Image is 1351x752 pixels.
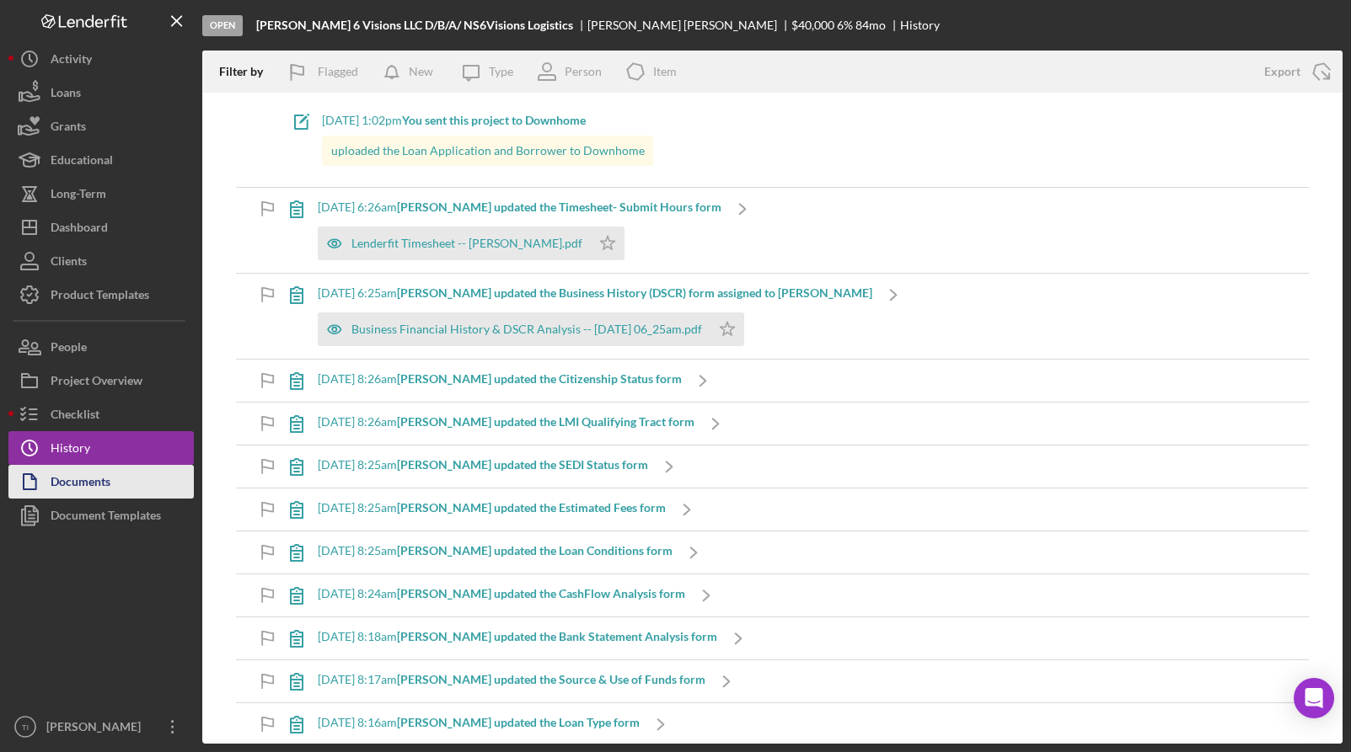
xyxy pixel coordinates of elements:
[51,109,86,147] div: Grants
[397,500,666,515] b: [PERSON_NAME] updated the Estimated Fees form
[318,630,717,643] div: [DATE] 8:18am
[318,501,666,515] div: [DATE] 8:25am
[51,431,90,469] div: History
[8,109,194,143] button: Grants
[219,65,276,78] div: Filter by
[402,113,586,127] b: You sent this project to Downhome
[8,330,194,364] button: People
[276,488,708,531] a: [DATE] 8:25am[PERSON_NAME] updated the Estimated Fees form
[8,465,194,499] button: Documents
[51,244,87,282] div: Clients
[397,285,872,300] b: [PERSON_NAME] updated the Business History (DSCR) form assigned to [PERSON_NAME]
[8,397,194,431] button: Checklist
[318,55,358,88] div: Flagged
[900,19,940,32] div: History
[565,65,602,78] div: Person
[51,465,110,503] div: Documents
[318,200,721,214] div: [DATE] 6:26am
[51,278,149,316] div: Product Templates
[351,323,702,336] div: Business Financial History & DSCR Analysis -- [DATE] 06_25am.pdf
[51,143,113,181] div: Educational
[8,143,194,177] button: Educational
[318,227,625,260] button: Lenderfit Timesheet -- [PERSON_NAME].pdf
[791,18,834,32] span: $40,000
[322,114,653,127] div: [DATE] 1:02pm
[22,723,29,732] text: TI
[276,574,727,616] a: [DATE] 8:24am[PERSON_NAME] updated the CashFlow Analysis form
[397,629,717,643] b: [PERSON_NAME] updated the Bank Statement Analysis form
[42,710,152,748] div: [PERSON_NAME]
[8,42,194,76] button: Activity
[276,445,690,488] a: [DATE] 8:25am[PERSON_NAME] updated the SEDI Status form
[51,76,81,114] div: Loans
[8,177,194,211] button: Long-Term
[397,715,640,729] b: [PERSON_NAME] updated the Loan Type form
[276,617,759,659] a: [DATE] 8:18am[PERSON_NAME] updated the Bank Statement Analysis form
[489,65,513,78] div: Type
[1247,55,1343,88] button: Export
[51,364,142,402] div: Project Overview
[276,55,375,88] button: Flagged
[276,703,682,745] a: [DATE] 8:16am[PERSON_NAME] updated the Loan Type form
[1264,55,1300,88] div: Export
[8,278,194,312] button: Product Templates
[318,673,705,686] div: [DATE] 8:17am
[318,312,744,346] button: Business Financial History & DSCR Analysis -- [DATE] 06_25am.pdf
[318,415,694,429] div: [DATE] 8:26am
[653,65,677,78] div: Item
[318,716,640,729] div: [DATE] 8:16am
[51,499,161,536] div: Document Templates
[397,543,673,557] b: [PERSON_NAME] updated the Loan Conditions form
[276,403,737,445] a: [DATE] 8:26am[PERSON_NAME] updated the LMI Qualifying Tract form
[51,177,106,215] div: Long-Term
[318,458,648,472] div: [DATE] 8:25am
[276,188,764,273] a: [DATE] 6:26am[PERSON_NAME] updated the Timesheet- Submit Hours formLenderfit Timesheet -- [PERSON...
[375,55,450,88] button: New
[397,457,648,472] b: [PERSON_NAME] updated the SEDI Status form
[202,15,243,36] div: Open
[397,200,721,214] b: [PERSON_NAME] updated the Timesheet- Submit Hours form
[318,286,872,300] div: [DATE] 6:25am
[397,414,694,429] b: [PERSON_NAME] updated the LMI Qualifying Tract form
[276,274,914,359] a: [DATE] 6:25am[PERSON_NAME] updated the Business History (DSCR) form assigned to [PERSON_NAME]Busi...
[587,19,791,32] div: [PERSON_NAME] [PERSON_NAME]
[318,372,682,386] div: [DATE] 8:26am
[1294,678,1334,718] div: Open Intercom Messenger
[8,431,194,465] button: History
[322,136,653,166] div: uploaded the Loan Application and Borrower to Downhome
[837,19,853,32] div: 6 %
[397,371,682,386] b: [PERSON_NAME] updated the Citizenship Status form
[8,76,194,109] button: Loans
[51,211,108,248] div: Dashboard
[51,397,99,435] div: Checklist
[8,710,194,744] button: TI[PERSON_NAME]
[8,499,194,532] button: Document Templates
[8,364,194,397] button: Project Overview
[351,237,582,250] div: Lenderfit Timesheet -- [PERSON_NAME].pdf
[8,211,194,244] button: Dashboard
[8,244,194,278] button: Clients
[256,19,573,32] b: [PERSON_NAME] 6 Visions LLC D/B/A/ NS6Visions Logistics
[51,42,92,80] div: Activity
[855,19,886,32] div: 84 mo
[276,660,748,702] a: [DATE] 8:17am[PERSON_NAME] updated the Source & Use of Funds form
[276,360,724,402] a: [DATE] 8:26am[PERSON_NAME] updated the Citizenship Status form
[318,544,673,557] div: [DATE] 8:25am
[397,586,685,600] b: [PERSON_NAME] updated the CashFlow Analysis form
[409,55,433,88] div: New
[318,587,685,600] div: [DATE] 8:24am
